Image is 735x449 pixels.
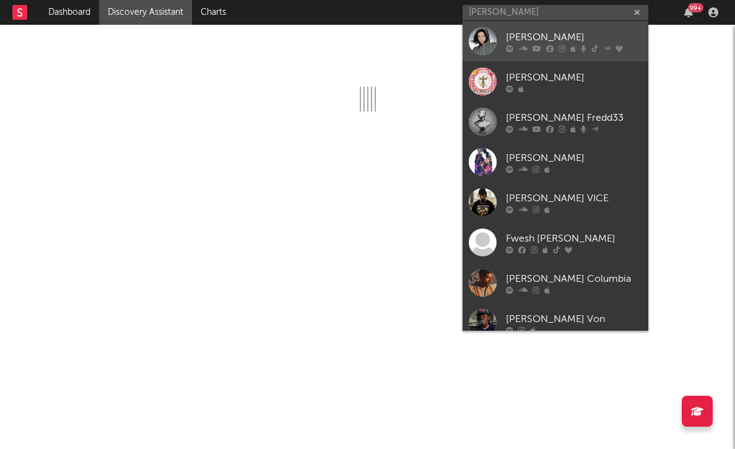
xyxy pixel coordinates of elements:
div: [PERSON_NAME] Fredd33 [506,110,642,125]
a: [PERSON_NAME] [463,142,648,182]
a: [PERSON_NAME] Von [463,303,648,343]
a: [PERSON_NAME] [463,61,648,102]
a: [PERSON_NAME] Columbia [463,263,648,303]
div: [PERSON_NAME] [506,70,642,85]
div: [PERSON_NAME] Columbia [506,271,642,286]
input: Search for artists [463,5,648,20]
div: [PERSON_NAME] Von [506,312,642,326]
a: Fwesh [PERSON_NAME] [463,222,648,263]
div: [PERSON_NAME] [506,30,642,45]
a: [PERSON_NAME] VICE [463,182,648,222]
a: [PERSON_NAME] [463,21,648,61]
div: [PERSON_NAME] VICE [506,191,642,206]
button: 99+ [684,7,693,17]
div: 99 + [688,3,703,12]
div: [PERSON_NAME] [506,150,642,165]
div: Fwesh [PERSON_NAME] [506,231,642,246]
a: [PERSON_NAME] Fredd33 [463,102,648,142]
